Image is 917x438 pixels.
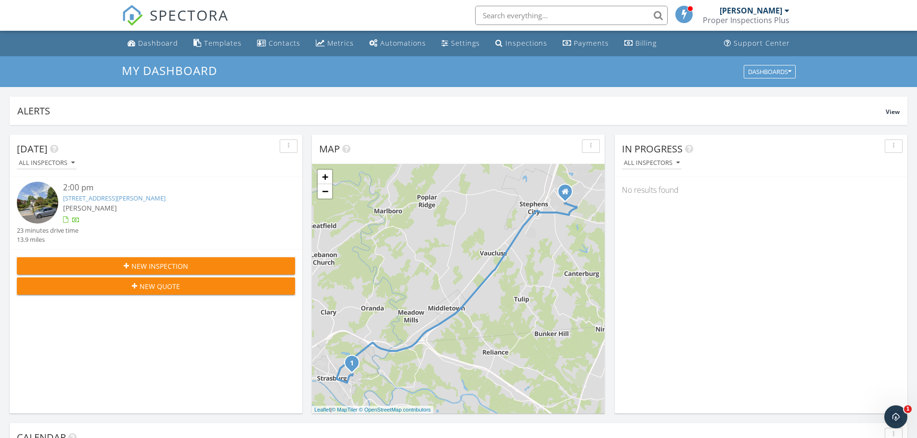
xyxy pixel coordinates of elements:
[327,38,354,48] div: Metrics
[17,157,77,170] button: All Inspectors
[615,177,907,203] div: No results found
[505,38,547,48] div: Inspections
[318,170,332,184] a: Zoom in
[620,35,660,52] a: Billing
[635,38,657,48] div: Billing
[622,157,682,170] button: All Inspectors
[131,261,188,271] span: New Inspection
[359,407,431,413] a: © OpenStreetMap contributors
[904,405,912,413] span: 1
[17,235,78,244] div: 13.9 miles
[63,182,272,194] div: 2:00 pm
[122,13,229,33] a: SPECTORA
[559,35,613,52] a: Payments
[884,405,907,428] iframe: Intercom live chat
[17,277,295,295] button: New Quote
[350,360,354,367] i: 1
[312,35,358,52] a: Metrics
[319,142,340,155] span: Map
[190,35,245,52] a: Templates
[622,142,683,155] span: In Progress
[63,194,166,202] a: [STREET_ADDRESS][PERSON_NAME]
[17,142,48,155] span: [DATE]
[451,38,480,48] div: Settings
[19,160,75,166] div: All Inspectors
[574,38,609,48] div: Payments
[269,38,300,48] div: Contacts
[886,108,900,116] span: View
[624,160,680,166] div: All Inspectors
[318,184,332,199] a: Zoom out
[312,406,433,414] div: |
[150,5,229,25] span: SPECTORA
[63,203,117,213] span: [PERSON_NAME]
[491,35,551,52] a: Inspections
[122,63,217,78] span: My Dashboard
[122,5,143,26] img: The Best Home Inspection Software - Spectora
[17,182,295,244] a: 2:00 pm [STREET_ADDRESS][PERSON_NAME] [PERSON_NAME] 23 minutes drive time 13.9 miles
[17,226,78,235] div: 23 minutes drive time
[748,68,791,75] div: Dashboards
[138,38,178,48] div: Dashboard
[17,182,58,223] img: streetview
[352,363,358,368] div: 421 Dickerson Ln, Strasburg, VA 22657
[734,38,790,48] div: Support Center
[380,38,426,48] div: Automations
[438,35,484,52] a: Settings
[744,65,796,78] button: Dashboards
[565,191,571,197] div: 408 West Moreland Drive, Stephens City VA 22655
[332,407,358,413] a: © MapTiler
[140,281,180,291] span: New Quote
[703,15,789,25] div: Proper Inspections Plus
[17,257,295,275] button: New Inspection
[204,38,242,48] div: Templates
[253,35,304,52] a: Contacts
[720,35,794,52] a: Support Center
[124,35,182,52] a: Dashboard
[17,104,886,117] div: Alerts
[365,35,430,52] a: Automations (Basic)
[314,407,330,413] a: Leaflet
[720,6,782,15] div: [PERSON_NAME]
[475,6,668,25] input: Search everything...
